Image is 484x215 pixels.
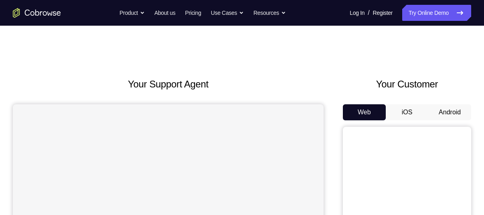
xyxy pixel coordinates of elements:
[13,8,61,18] a: Go to the home page
[13,77,324,91] h2: Your Support Agent
[368,8,369,18] span: /
[343,77,471,91] h2: Your Customer
[402,5,471,21] a: Try Online Demo
[253,5,286,21] button: Resources
[119,5,145,21] button: Product
[154,5,175,21] a: About us
[185,5,201,21] a: Pricing
[343,104,386,120] button: Web
[350,5,365,21] a: Log In
[211,5,244,21] button: Use Cases
[386,104,429,120] button: iOS
[373,5,393,21] a: Register
[428,104,471,120] button: Android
